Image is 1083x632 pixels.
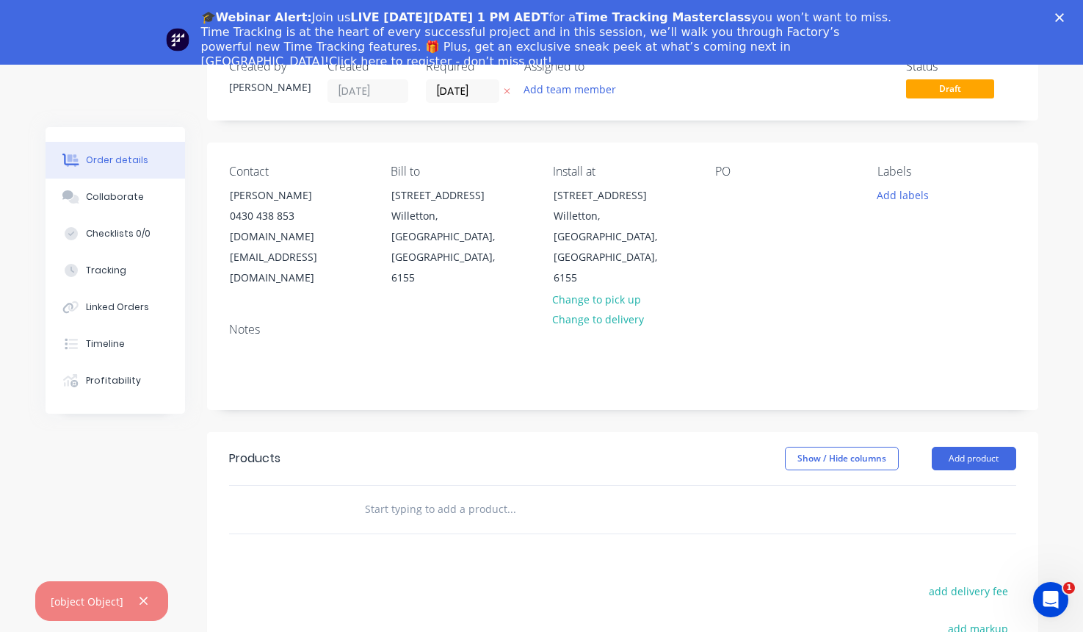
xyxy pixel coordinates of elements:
div: Install at [553,165,692,179]
button: Linked Orders [46,289,185,326]
button: Add labels [869,184,937,204]
a: Click here to register - don’t miss out! [329,54,552,68]
div: Labels [877,165,1016,179]
button: Change to pick up [545,289,649,309]
input: Start typing to add a product... [364,495,658,524]
div: 0430 438 853 [230,206,352,226]
div: Order details [86,154,148,167]
button: Add product [932,447,1016,470]
button: Tracking [46,252,185,289]
div: Timeline [86,337,125,351]
b: Time Tracking Masterclass [576,10,751,24]
button: Profitability [46,362,185,399]
button: Checklists 0/0 [46,215,185,252]
div: Tracking [86,264,126,277]
button: add delivery fee [921,581,1016,601]
div: Close [1055,13,1070,22]
div: Join us for a you won’t want to miss. Time Tracking is at the heart of every successful project a... [201,10,894,69]
div: Checklists 0/0 [86,227,151,240]
div: Created [327,60,408,73]
div: Products [229,450,280,467]
div: Assigned to [524,60,671,73]
div: [STREET_ADDRESS]Willetton, [GEOGRAPHIC_DATA], [GEOGRAPHIC_DATA], 6155 [541,184,688,289]
div: Required [426,60,507,73]
div: [STREET_ADDRESS]Willetton, [GEOGRAPHIC_DATA], [GEOGRAPHIC_DATA], 6155 [379,184,526,289]
b: LIVE [DATE][DATE] 1 PM AEDT [350,10,548,24]
iframe: Intercom live chat [1033,582,1068,617]
div: Linked Orders [86,301,149,314]
div: PO [715,165,854,179]
button: Timeline [46,326,185,362]
div: Contact [229,165,368,179]
div: Notes [229,323,1016,337]
button: Order details [46,142,185,179]
div: Bill to [391,165,529,179]
b: 🎓Webinar Alert: [201,10,312,24]
button: Show / Hide columns [785,447,899,470]
span: Draft [906,79,994,98]
button: Collaborate [46,179,185,215]
img: Profile image for Team [166,28,189,51]
div: Willetton, [GEOGRAPHIC_DATA], [GEOGRAPHIC_DATA], 6155 [554,206,675,288]
button: Add team member [524,79,624,99]
div: Willetton, [GEOGRAPHIC_DATA], [GEOGRAPHIC_DATA], 6155 [391,206,513,288]
button: Add team member [515,79,623,99]
div: Profitability [86,374,141,387]
div: [DOMAIN_NAME][EMAIL_ADDRESS][DOMAIN_NAME] [230,226,352,288]
div: Collaborate [86,190,144,204]
div: [PERSON_NAME] [230,185,352,206]
div: [STREET_ADDRESS] [554,185,675,206]
div: [object Object] [51,594,123,609]
div: [STREET_ADDRESS] [391,185,513,206]
div: Status [906,60,1016,73]
button: Change to delivery [545,309,652,329]
div: [PERSON_NAME] [229,79,310,95]
div: [PERSON_NAME]0430 438 853[DOMAIN_NAME][EMAIL_ADDRESS][DOMAIN_NAME] [217,184,364,289]
span: 1 [1063,582,1075,594]
div: Created by [229,60,310,73]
